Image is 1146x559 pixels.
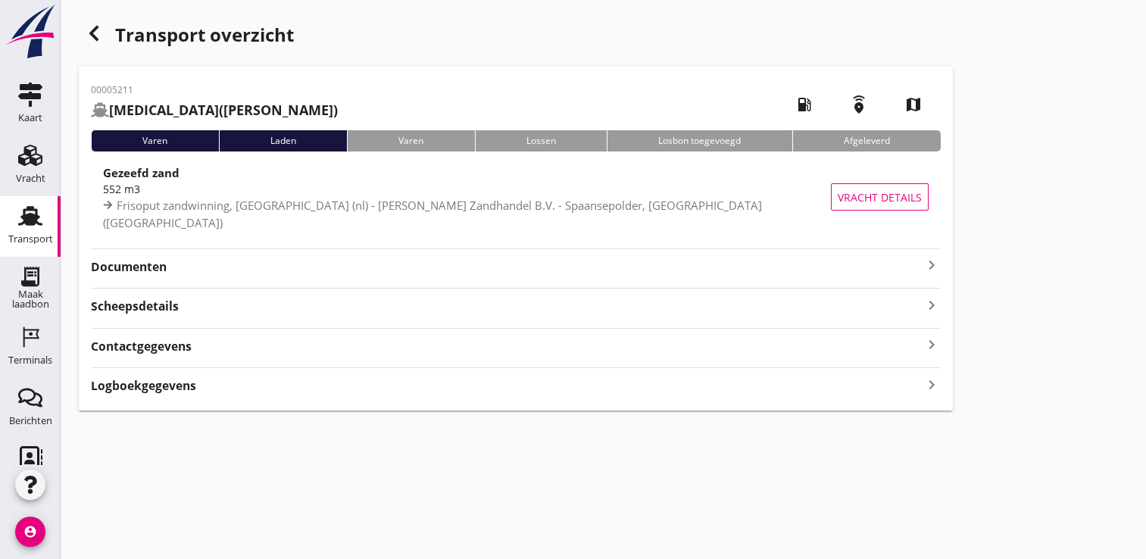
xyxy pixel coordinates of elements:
div: Berichten [9,416,52,426]
h1: Transport overzicht [79,18,953,67]
div: Varen [91,130,219,151]
div: Afgeleverd [792,130,941,151]
button: Vracht details [831,183,929,211]
i: keyboard_arrow_right [923,374,941,395]
div: Kaart [18,113,42,123]
strong: Logboekgegevens [91,377,196,395]
i: keyboard_arrow_right [923,295,941,315]
div: Laden [219,130,348,151]
div: Terminals [8,355,52,365]
i: keyboard_arrow_right [923,256,941,274]
div: Losbon toegevoegd [607,130,792,151]
div: Lossen [475,130,607,151]
i: emergency_share [838,83,880,126]
i: local_gas_station [783,83,826,126]
i: map [892,83,935,126]
strong: Documenten [91,258,923,276]
span: Frisoput zandwinning, [GEOGRAPHIC_DATA] (nl) - [PERSON_NAME] Zandhandel B.V. - Spaansepolder, [GE... [103,198,762,230]
i: keyboard_arrow_right [923,335,941,355]
i: account_circle [15,517,45,547]
img: logo-small.a267ee39.svg [3,4,58,60]
a: Gezeefd zand552 m3Frisoput zandwinning, [GEOGRAPHIC_DATA] (nl) - [PERSON_NAME] Zandhandel B.V. - ... [91,164,941,230]
div: Transport [8,234,53,244]
p: 00005211 [91,83,338,97]
span: Vracht details [838,189,922,205]
div: 552 m3 [103,181,837,197]
div: Varen [347,130,475,151]
strong: Scheepsdetails [91,298,179,315]
div: Vracht [16,173,45,183]
strong: [MEDICAL_DATA] [109,101,219,119]
h2: ([PERSON_NAME]) [91,100,338,120]
strong: Contactgegevens [91,338,192,355]
strong: Gezeefd zand [103,165,180,180]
